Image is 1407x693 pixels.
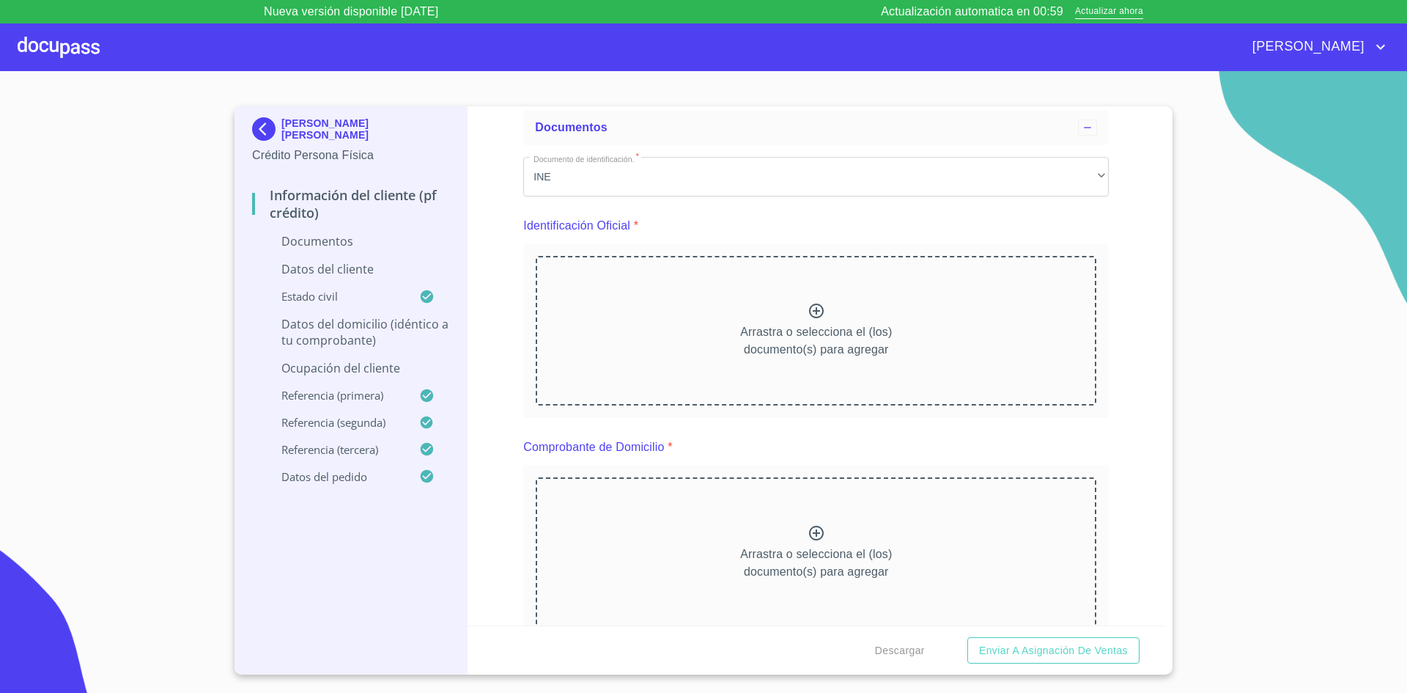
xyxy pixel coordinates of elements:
[523,217,630,235] p: Identificación Oficial
[740,546,892,581] p: Arrastra o selecciona el (los) documento(s) para agregar
[967,637,1140,664] button: Enviar a Asignación de Ventas
[523,439,664,456] p: Comprobante de Domicilio
[740,323,892,359] p: Arrastra o selecciona el (los) documento(s) para agregar
[875,642,925,660] span: Descargar
[252,289,419,304] p: Estado Civil
[252,360,449,376] p: Ocupación del Cliente
[264,3,438,21] p: Nueva versión disponible [DATE]
[252,147,449,164] p: Crédito Persona Física
[1241,35,1372,59] span: [PERSON_NAME]
[535,121,607,133] span: Documentos
[1075,4,1143,20] span: Actualizar ahora
[1241,35,1389,59] button: account of current user
[252,442,419,457] p: Referencia (tercera)
[252,117,449,147] div: [PERSON_NAME] [PERSON_NAME]
[252,388,419,403] p: Referencia (primera)
[523,157,1109,197] div: INE
[252,233,449,249] p: Documentos
[252,117,281,141] img: Docupass spot blue
[252,186,449,221] p: Información del cliente (PF crédito)
[252,316,449,348] p: Datos del domicilio (idéntico a tu comprobante)
[869,637,931,664] button: Descargar
[281,117,449,141] p: [PERSON_NAME] [PERSON_NAME]
[252,469,419,484] p: Datos del pedido
[979,642,1128,660] span: Enviar a Asignación de Ventas
[252,261,449,277] p: Datos del cliente
[252,415,419,430] p: Referencia (segunda)
[881,3,1063,21] p: Actualización automatica en 00:59
[523,110,1109,145] div: Documentos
